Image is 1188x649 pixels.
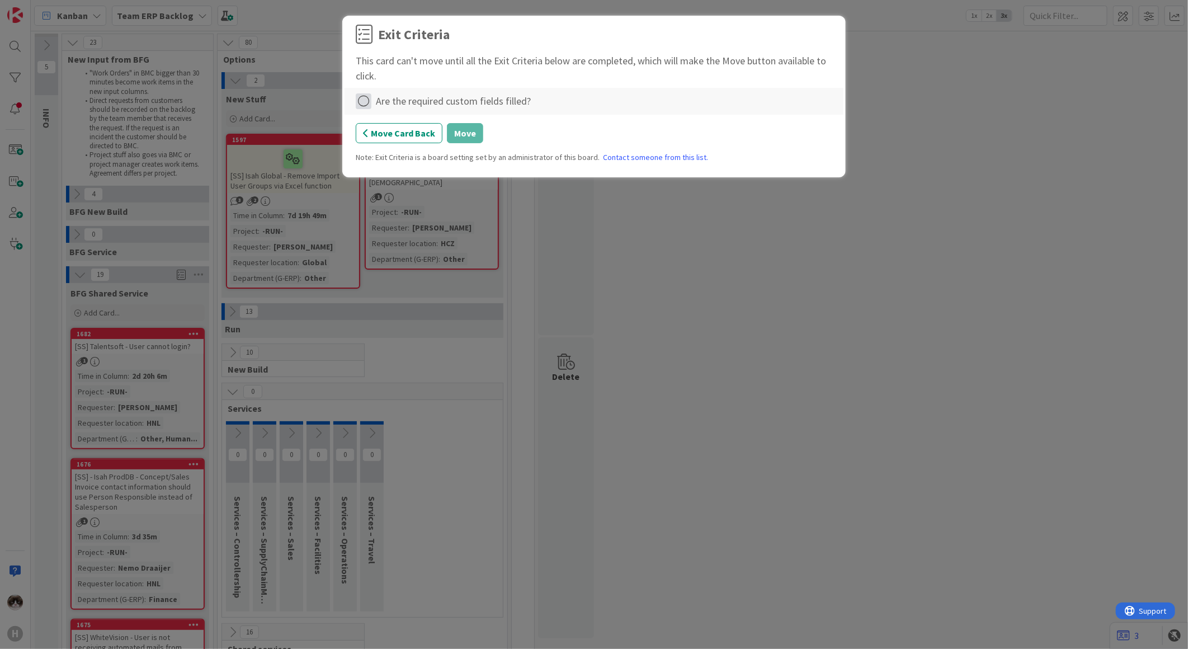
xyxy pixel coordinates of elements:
[23,2,51,15] span: Support
[376,93,531,109] div: Are the required custom fields filled?
[356,123,442,143] button: Move Card Back
[378,25,450,45] div: Exit Criteria
[603,152,708,163] a: Contact someone from this list.
[356,152,832,163] div: Note: Exit Criteria is a board setting set by an administrator of this board.
[356,53,832,83] div: This card can't move until all the Exit Criteria below are completed, which will make the Move bu...
[447,123,483,143] button: Move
